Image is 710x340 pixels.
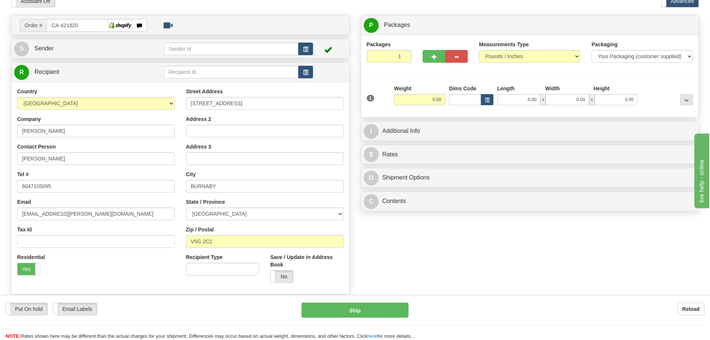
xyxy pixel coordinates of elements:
[271,271,293,283] label: No
[364,18,379,33] span: P
[14,41,164,56] a: S Sender
[164,66,299,78] input: Recipient Id
[367,95,375,102] span: 1
[677,303,704,315] button: Reload
[589,94,594,105] span: x
[108,20,132,31] img: Shopify posterjack.c
[364,194,379,209] span: C
[186,198,225,206] label: State / Province
[364,124,696,139] a: IAdditional Info
[20,19,47,32] span: Order #
[302,303,408,318] button: Ship
[270,253,343,268] label: Save / Update in Address Book
[693,132,709,208] iframe: chat widget
[367,333,377,339] a: here
[364,18,696,33] a: P Packages
[186,226,214,233] label: Zip / Postal
[17,198,31,206] label: Email
[34,45,54,52] span: Sender
[17,143,56,150] label: Contact Person
[6,4,69,13] div: live help - online
[6,303,47,315] label: Put On hold
[186,97,344,110] input: Enter a location
[384,22,410,28] span: Packages
[17,171,29,178] label: Tel #
[545,85,560,92] label: Width
[593,85,610,92] label: Height
[364,124,379,139] span: I
[682,306,700,312] b: Reload
[394,85,411,92] label: Weight
[17,88,37,95] label: Country
[17,253,45,261] label: Residential
[367,41,391,48] label: Packages
[14,65,147,80] a: R Recipient
[14,65,29,80] span: R
[14,41,29,56] span: S
[186,253,223,261] label: Recipient Type
[364,147,696,162] a: $Rates
[186,88,223,95] label: Street Address
[449,85,476,92] label: Dims Code
[364,171,379,185] span: O
[18,263,40,275] label: Yes
[34,69,59,75] span: Recipient
[6,333,20,339] span: NOTE:
[17,226,32,233] label: Tax Id
[17,115,41,123] label: Company
[497,85,515,92] label: Length
[186,143,211,150] label: Address 3
[540,94,546,105] span: x
[164,43,299,55] input: Sender Id
[680,94,693,105] div: ...
[53,303,97,315] label: Email Labels
[364,194,696,209] a: CContents
[186,171,196,178] label: City
[364,147,379,162] span: $
[364,170,696,185] a: OShipment Options
[591,41,618,48] label: Packaging
[186,115,211,123] label: Address 2
[479,41,529,48] label: Measurements Type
